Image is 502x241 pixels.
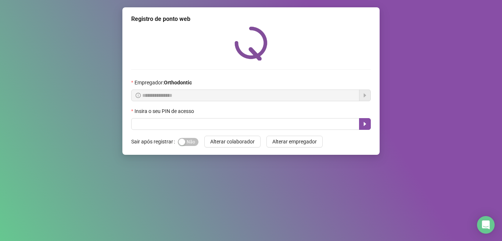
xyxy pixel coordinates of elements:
div: Registro de ponto web [131,15,371,23]
span: Alterar empregador [272,138,317,146]
span: info-circle [136,93,141,98]
img: QRPoint [234,26,268,61]
div: Open Intercom Messenger [477,216,495,234]
label: Sair após registrar [131,136,178,147]
span: Empregador : [135,78,192,87]
button: Alterar empregador [266,136,323,147]
span: Alterar colaborador [210,138,255,146]
label: Insira o seu PIN de acesso [131,107,199,115]
button: Alterar colaborador [204,136,261,147]
span: caret-right [362,121,368,127]
strong: Orthodontic [164,80,192,85]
